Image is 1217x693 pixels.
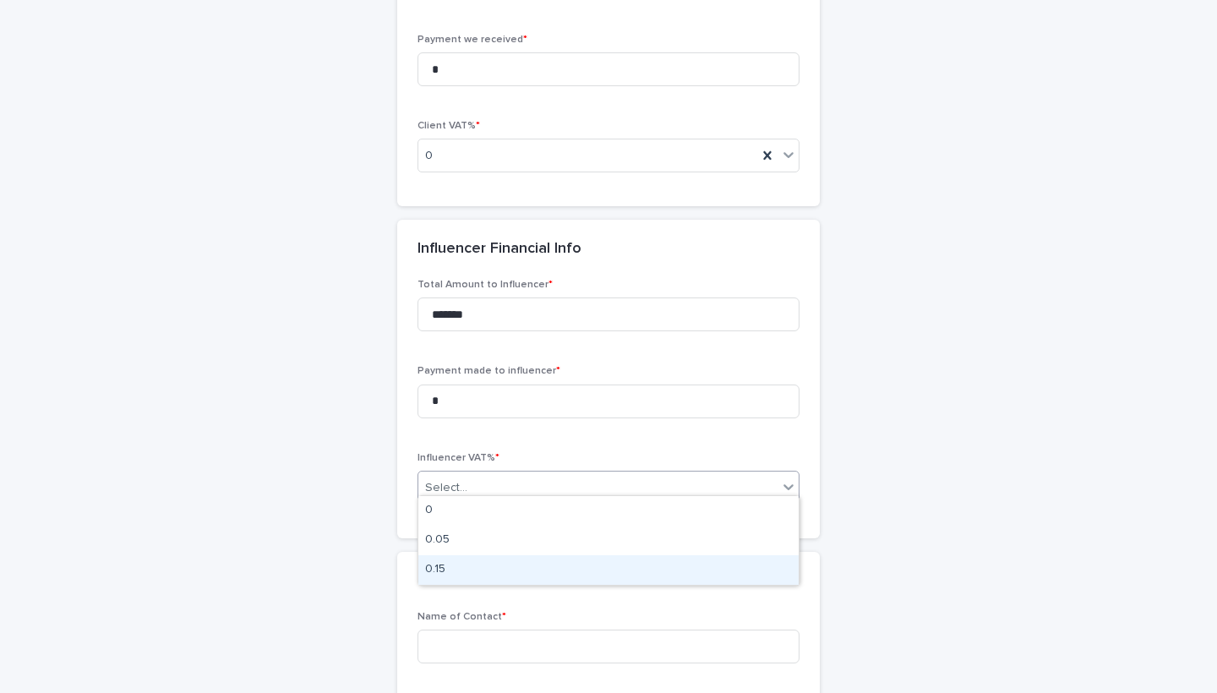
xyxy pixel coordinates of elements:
[417,121,480,131] span: Client VAT%
[418,555,799,585] div: 0.15
[418,496,799,526] div: 0
[425,479,467,497] div: Select...
[425,147,433,165] span: 0
[417,612,506,622] span: Name of Contact
[417,240,581,259] h2: Influencer Financial Info
[418,526,799,555] div: 0.05
[417,280,553,290] span: Total Amount to Influencer
[417,35,527,45] span: Payment we received
[417,366,560,376] span: Payment made to influencer
[417,453,499,463] span: Influencer VAT%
